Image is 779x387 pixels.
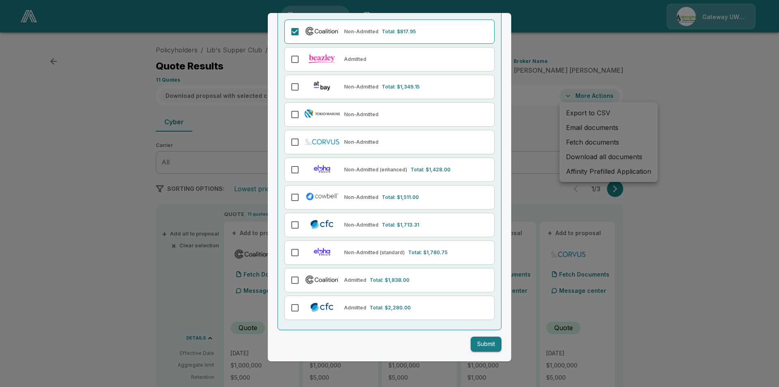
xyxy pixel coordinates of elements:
p: Total: $1,511.00 [382,194,419,201]
div: Tokio Marine TMHCC (Non-Admitted)Non-Admitted [284,102,495,127]
p: Total: $2,280.00 [370,304,411,311]
p: Non-Admitted [344,194,379,201]
img: Elpha (Non-Admitted) Enhanced [303,163,341,175]
div: At-Bay (Non-Admitted)Non-AdmittedTotal: $1,349.15 [284,75,495,99]
p: Total: $1,780.75 [408,249,448,256]
div: Cowbell (Non-Admitted)Non-AdmittedTotal: $1,511.00 [284,185,495,210]
p: Total: $1,428.00 [411,166,450,173]
div: Elpha (Non-Admitted) EnhancedNon-Admitted (enhanced)Total: $1,428.00 [284,158,495,182]
p: Total: $1,349.15 [382,83,420,91]
p: Non-Admitted (standard) [344,249,405,256]
img: CFC (Admitted) [303,301,341,313]
img: Coalition (Non-Admitted) [303,25,341,37]
div: Corvus Cyber (Non-Admitted)Non-Admitted [284,130,495,154]
p: Total: $1,713.31 [382,221,419,229]
img: Tokio Marine TMHCC (Non-Admitted) [303,108,341,119]
div: Elpha (Non-Admitted) StandardNon-Admitted (standard)Total: $1,780.75 [284,240,495,265]
p: Non-Admitted [344,28,379,35]
div: Beazley (Admitted & Non-Admitted)Admitted [284,47,495,71]
p: Non-Admitted [344,138,379,146]
img: Beazley (Admitted & Non-Admitted) [303,53,341,64]
p: Admitted [344,56,366,63]
div: Coalition (Non-Admitted)Non-AdmittedTotal: $817.95 [284,19,495,44]
img: Cowbell (Non-Admitted) [303,191,341,202]
div: CFC Cyber (Non-Admitted)Non-AdmittedTotal: $1,713.31 [284,213,495,237]
div: Coalition (Admitted)AdmittedTotal: $1,838.00 [284,268,495,292]
p: Admitted [344,277,366,284]
img: Coalition (Admitted) [303,274,341,285]
img: Elpha (Non-Admitted) Standard [303,246,341,257]
p: Non-Admitted [344,221,379,229]
p: Non-Admitted (enhanced) [344,166,407,173]
p: Non-Admitted [344,83,379,91]
p: Non-Admitted [344,111,379,118]
div: CFC (Admitted)AdmittedTotal: $2,280.00 [284,296,495,320]
p: Admitted [344,304,366,311]
p: Total: $817.95 [382,28,416,35]
img: Corvus Cyber (Non-Admitted) [303,136,341,147]
button: Submit [471,337,501,352]
img: CFC Cyber (Non-Admitted) [303,218,341,230]
img: At-Bay (Non-Admitted) [303,80,341,92]
p: Total: $1,838.00 [370,277,409,284]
